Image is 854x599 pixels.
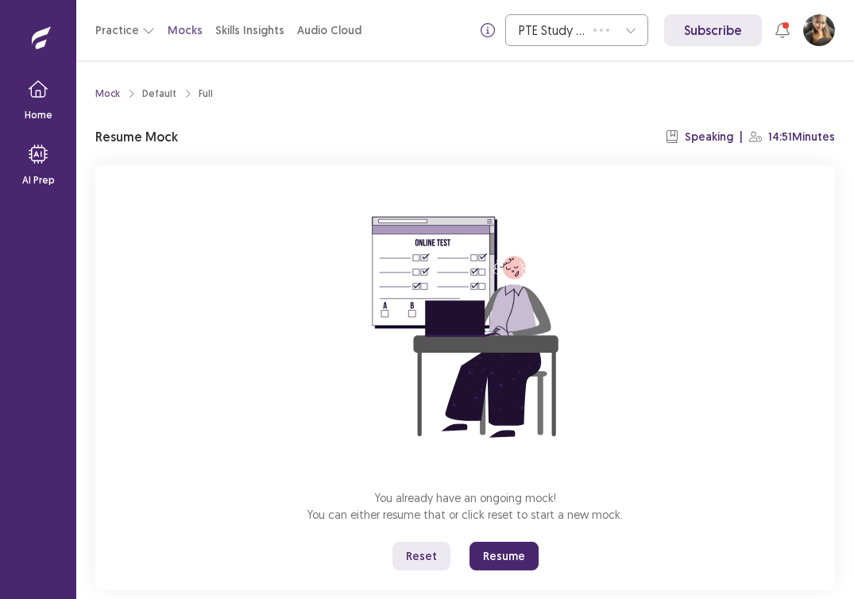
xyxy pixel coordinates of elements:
p: AI Prep [22,173,55,187]
a: Mock [95,87,120,101]
p: Resume Mock [95,127,178,146]
a: Skills Insights [215,22,284,39]
button: Practice [95,16,155,44]
button: Reset [392,542,450,570]
p: | [740,129,743,145]
a: Audio Cloud [297,22,361,39]
img: attend-mock [323,184,609,470]
p: 14:51 Minutes [768,129,835,145]
nav: breadcrumb [95,87,213,101]
div: Full [199,87,213,101]
a: Mocks [168,22,203,39]
p: Home [25,108,52,122]
div: Default [142,87,176,101]
button: Resume [470,542,539,570]
button: info [473,16,502,44]
button: User Profile Image [803,14,835,46]
p: You already have an ongoing mock! You can either resume that or click reset to start a new mock. [307,489,623,523]
a: Subscribe [664,14,762,46]
div: PTE Study Centre [519,15,585,45]
p: Speaking [685,129,733,145]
